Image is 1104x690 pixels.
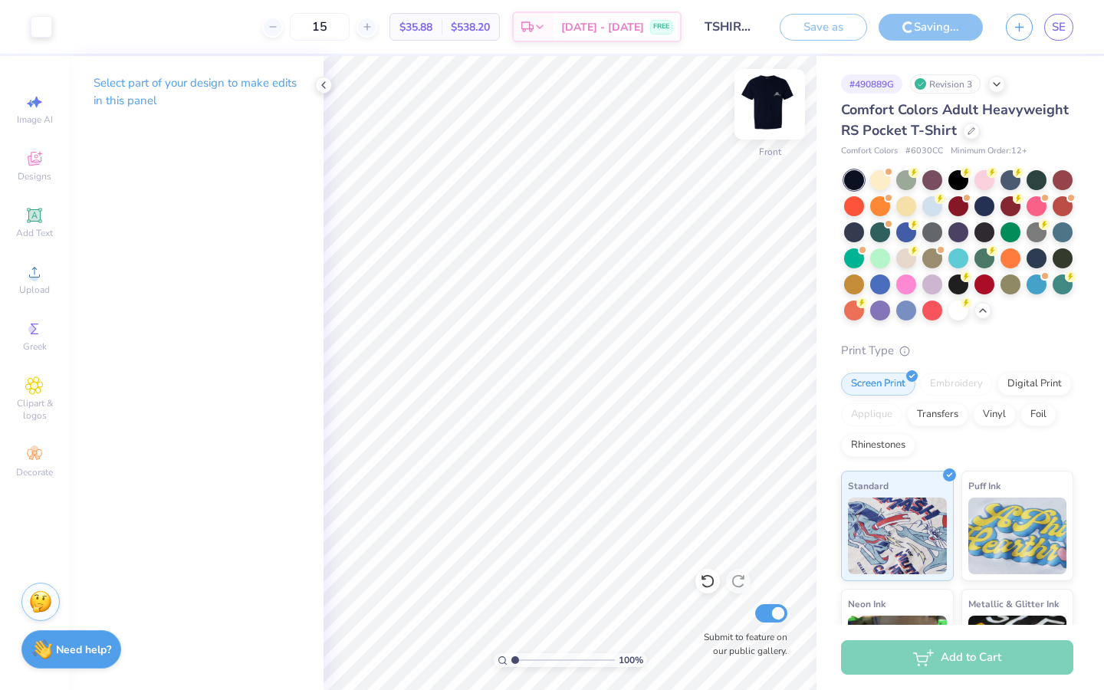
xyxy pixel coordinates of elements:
[968,478,1001,494] span: Puff Ink
[968,498,1067,574] img: Puff Ink
[968,596,1059,612] span: Metallic & Glitter Ink
[920,373,993,396] div: Embroidery
[16,227,53,239] span: Add Text
[16,466,53,478] span: Decorate
[399,19,432,35] span: $35.88
[841,403,902,426] div: Applique
[1044,14,1073,41] a: SE
[951,145,1027,158] span: Minimum Order: 12 +
[561,19,644,35] span: [DATE] - [DATE]
[1052,18,1066,36] span: SE
[8,397,61,422] span: Clipart & logos
[841,342,1073,360] div: Print Type
[973,403,1016,426] div: Vinyl
[997,373,1072,396] div: Digital Print
[841,100,1069,140] span: Comfort Colors Adult Heavyweight RS Pocket T-Shirt
[848,498,947,574] img: Standard
[693,11,768,42] input: Untitled Design
[841,434,915,457] div: Rhinestones
[739,74,800,135] img: Front
[841,373,915,396] div: Screen Print
[905,145,943,158] span: # 6030CC
[619,653,643,667] span: 100 %
[841,145,898,158] span: Comfort Colors
[94,74,299,110] p: Select part of your design to make edits in this panel
[653,21,669,32] span: FREE
[759,145,781,159] div: Front
[695,630,787,658] label: Submit to feature on our public gallery.
[18,170,51,182] span: Designs
[451,19,490,35] span: $538.20
[23,340,47,353] span: Greek
[290,13,350,41] input: – –
[841,74,902,94] div: # 490889G
[1020,403,1056,426] div: Foil
[907,403,968,426] div: Transfers
[56,642,111,657] strong: Need help?
[848,596,886,612] span: Neon Ink
[19,284,50,296] span: Upload
[910,74,981,94] div: Revision 3
[17,113,53,126] span: Image AI
[848,478,889,494] span: Standard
